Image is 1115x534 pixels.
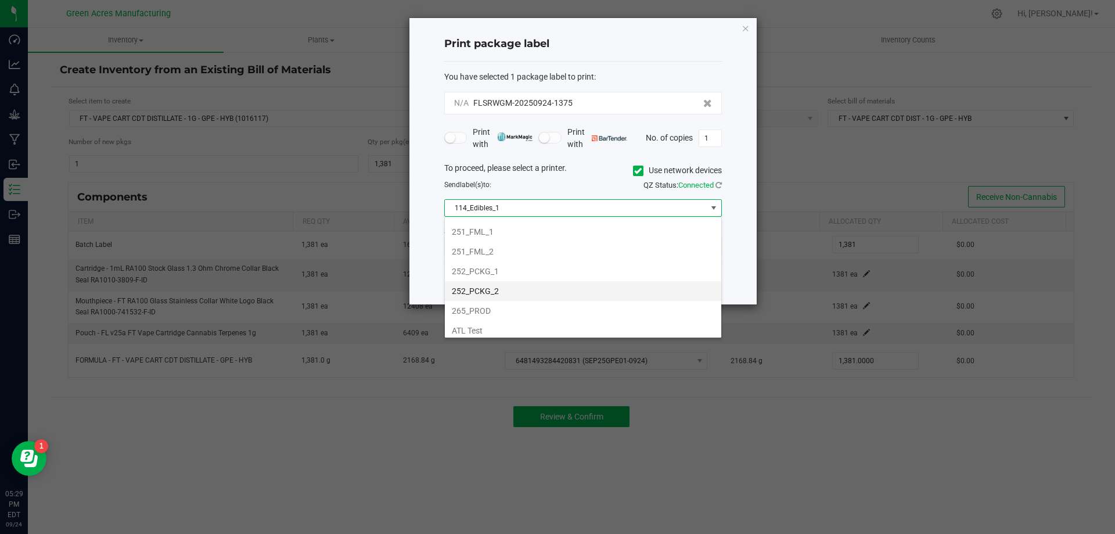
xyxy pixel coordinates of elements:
[445,321,721,341] li: ATL Test
[592,135,627,141] img: bartender.png
[473,98,573,107] span: FLSRWGM-20250924-1375
[445,301,721,321] li: 265_PROD
[436,162,731,180] div: To proceed, please select a printer.
[445,281,721,301] li: 252_PCKG_2
[445,242,721,261] li: 251_FML_2
[444,72,594,81] span: You have selected 1 package label to print
[12,441,46,476] iframe: Resource center
[444,37,722,52] h4: Print package label
[633,164,722,177] label: Use network devices
[436,225,731,238] div: Select a label template.
[454,98,469,107] span: N/A
[646,132,693,142] span: No. of copies
[445,261,721,281] li: 252_PCKG_1
[460,181,483,189] span: label(s)
[445,222,721,242] li: 251_FML_1
[473,126,533,150] span: Print with
[444,181,491,189] span: Send to:
[678,181,714,189] span: Connected
[567,126,627,150] span: Print with
[444,71,722,83] div: :
[445,200,707,216] span: 114_Edibles_1
[497,132,533,141] img: mark_magic_cybra.png
[643,181,722,189] span: QZ Status:
[34,439,48,453] iframe: Resource center unread badge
